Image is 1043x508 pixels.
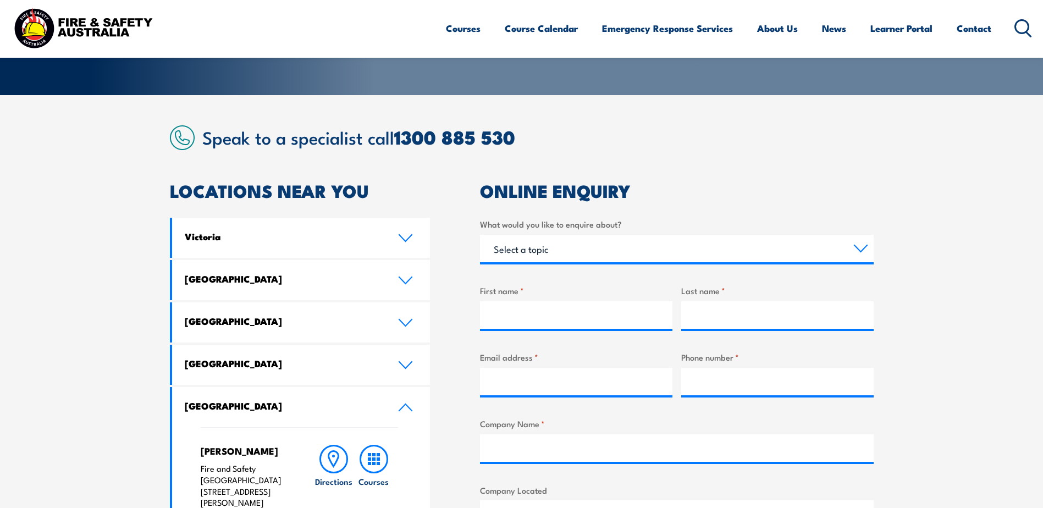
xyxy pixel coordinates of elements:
[172,345,431,385] a: [GEOGRAPHIC_DATA]
[172,218,431,258] a: Victoria
[480,417,874,430] label: Company Name
[185,273,382,285] h4: [GEOGRAPHIC_DATA]
[185,230,382,242] h4: Victoria
[172,387,431,427] a: [GEOGRAPHIC_DATA]
[185,400,382,412] h4: [GEOGRAPHIC_DATA]
[358,476,389,487] h6: Courses
[201,445,293,457] h4: [PERSON_NAME]
[185,315,382,327] h4: [GEOGRAPHIC_DATA]
[480,183,874,198] h2: ONLINE ENQUIRY
[822,14,846,43] a: News
[602,14,733,43] a: Emergency Response Services
[681,351,874,363] label: Phone number
[480,218,874,230] label: What would you like to enquire about?
[480,484,874,496] label: Company Located
[394,122,515,151] a: 1300 885 530
[172,260,431,300] a: [GEOGRAPHIC_DATA]
[870,14,932,43] a: Learner Portal
[172,302,431,343] a: [GEOGRAPHIC_DATA]
[185,357,382,369] h4: [GEOGRAPHIC_DATA]
[480,284,672,297] label: First name
[480,351,672,363] label: Email address
[957,14,991,43] a: Contact
[202,127,874,147] h2: Speak to a specialist call
[170,183,431,198] h2: LOCATIONS NEAR YOU
[505,14,578,43] a: Course Calendar
[681,284,874,297] label: Last name
[757,14,798,43] a: About Us
[446,14,481,43] a: Courses
[315,476,352,487] h6: Directions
